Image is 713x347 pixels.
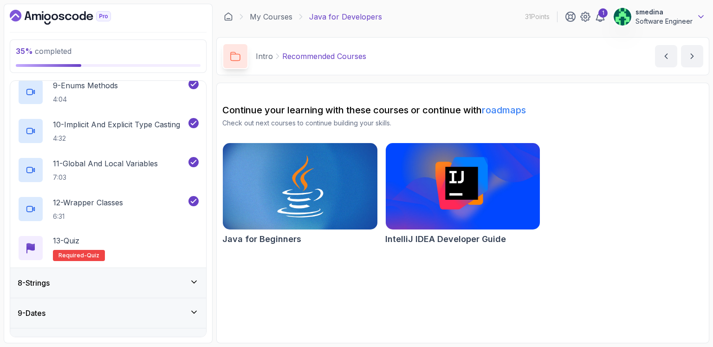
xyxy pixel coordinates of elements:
p: Software Engineer [635,17,693,26]
button: 12-Wrapper Classes6:31 [18,196,199,222]
button: 8-Strings [10,268,206,298]
h2: Continue your learning with these courses or continue with [222,104,703,117]
p: Intro [256,51,273,62]
button: 13-QuizRequired-quiz [18,235,199,261]
img: IntelliJ IDEA Developer Guide card [386,143,540,229]
button: 9-Dates [10,298,206,328]
p: 10 - Implicit And Explicit Type Casting [53,119,180,130]
p: Check out next courses to continue building your skills. [222,118,703,128]
a: 1 [595,11,606,22]
a: Dashboard [224,12,233,21]
div: 1 [598,8,608,18]
button: 10-Implicit And Explicit Type Casting4:32 [18,118,199,144]
p: Recommended Courses [282,51,366,62]
span: completed [16,46,71,56]
p: 4:32 [53,134,180,143]
p: 12 - Wrapper Classes [53,197,123,208]
button: 11-Global And Local Variables7:03 [18,157,199,183]
p: 6:31 [53,212,123,221]
button: user profile imagesmedinaSoftware Engineer [613,7,706,26]
p: Java for Developers [309,11,382,22]
span: quiz [87,252,99,259]
span: 35 % [16,46,33,56]
p: 31 Points [525,12,550,21]
h3: 9 - Dates [18,308,45,319]
span: Required- [58,252,87,259]
a: roadmaps [482,105,526,116]
img: user profile image [614,8,631,26]
p: 13 - Quiz [53,235,79,246]
p: 11 - Global And Local Variables [53,158,158,169]
a: Java for Beginners cardJava for Beginners [222,143,378,246]
button: previous content [655,45,677,67]
img: Java for Beginners card [223,143,377,229]
p: smedina [635,7,693,17]
p: 7:03 [53,173,158,182]
p: 4:04 [53,95,118,104]
a: Dashboard [10,10,132,25]
a: My Courses [250,11,292,22]
a: IntelliJ IDEA Developer Guide cardIntelliJ IDEA Developer Guide [385,143,541,246]
h3: 8 - Strings [18,277,50,288]
button: 9-Enums Methods4:04 [18,79,199,105]
h2: Java for Beginners [222,233,301,246]
p: 9 - Enums Methods [53,80,118,91]
button: next content [681,45,703,67]
h2: IntelliJ IDEA Developer Guide [385,233,506,246]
